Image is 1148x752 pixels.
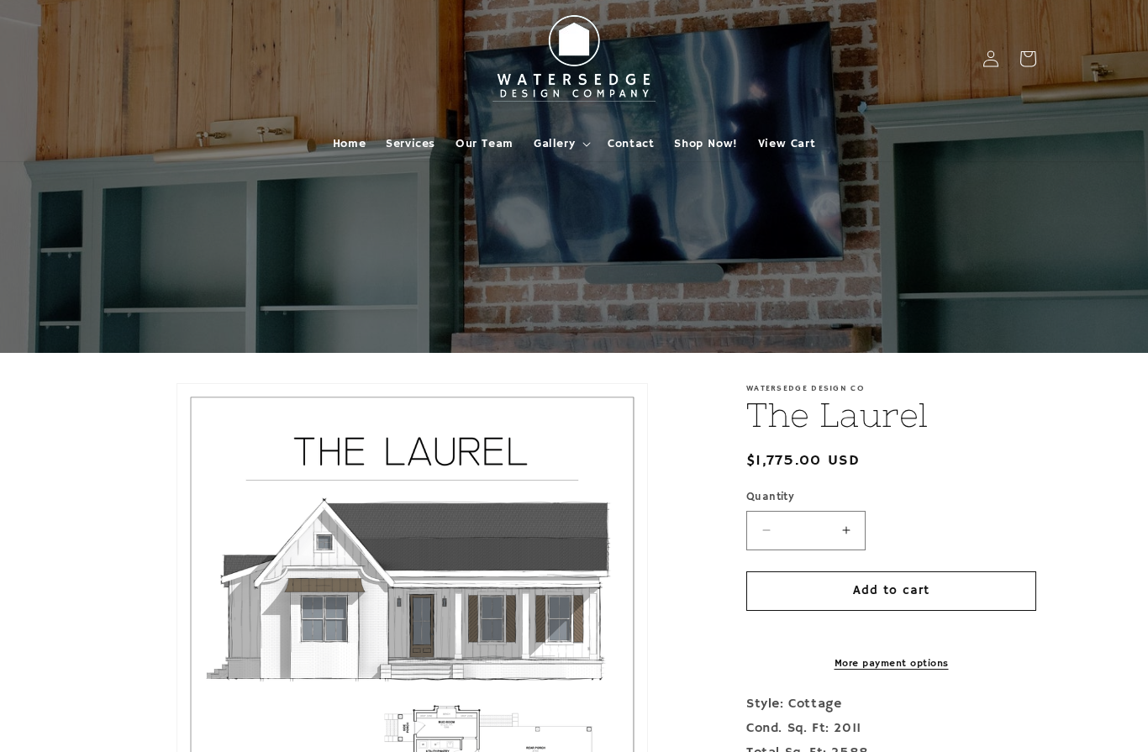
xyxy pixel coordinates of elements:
[598,126,664,161] a: Contact
[333,136,366,151] span: Home
[445,126,524,161] a: Our Team
[482,7,666,111] img: Watersedge Design Co
[746,571,1036,611] button: Add to cart
[746,489,1036,506] label: Quantity
[608,136,654,151] span: Contact
[746,656,1036,671] a: More payment options
[746,383,1036,393] p: Watersedge Design Co
[748,126,825,161] a: View Cart
[664,126,747,161] a: Shop Now!
[376,126,445,161] a: Services
[746,450,860,472] span: $1,775.00 USD
[386,136,435,151] span: Services
[758,136,815,151] span: View Cart
[524,126,598,161] summary: Gallery
[534,136,575,151] span: Gallery
[456,136,513,151] span: Our Team
[323,126,376,161] a: Home
[746,393,1036,437] h1: The Laurel
[674,136,737,151] span: Shop Now!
